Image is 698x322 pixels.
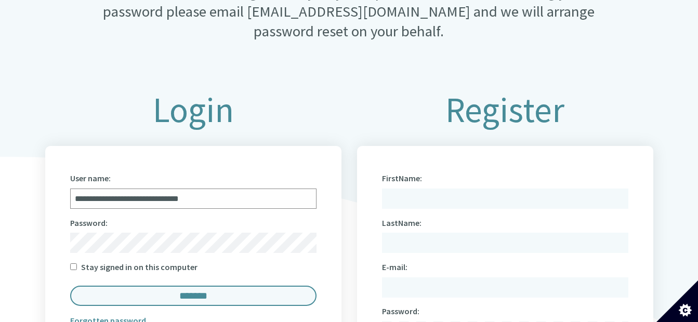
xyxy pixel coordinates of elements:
label: LastName: [382,216,422,231]
button: Set cookie preferences [656,280,698,322]
label: E-mail: [382,260,407,275]
label: FirstName: [382,171,422,186]
label: Stay signed in on this computer [81,260,197,275]
h1: Login [45,91,341,129]
label: Password: [70,216,108,231]
label: Password: [382,304,419,319]
h1: Register [357,91,653,129]
label: User name: [70,171,111,186]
